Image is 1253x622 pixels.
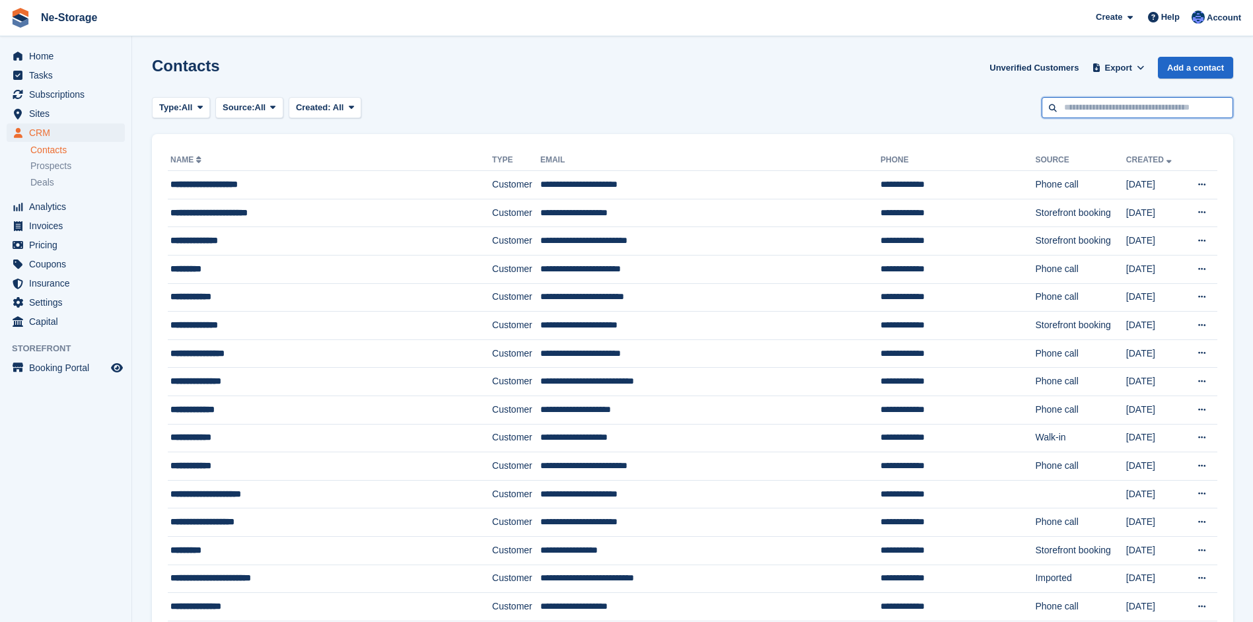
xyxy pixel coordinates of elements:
th: Email [540,150,880,171]
span: All [182,101,193,114]
span: All [255,101,266,114]
span: Pricing [29,236,108,254]
a: Preview store [109,360,125,376]
span: Capital [29,312,108,331]
td: [DATE] [1126,508,1184,537]
td: [DATE] [1126,452,1184,481]
span: Prospects [30,160,71,172]
td: Storefront booking [1035,199,1126,227]
td: [DATE] [1126,368,1184,396]
img: stora-icon-8386f47178a22dfd0bd8f6a31ec36ba5ce8667c1dd55bd0f319d3a0aa187defe.svg [11,8,30,28]
td: Phone call [1035,508,1126,537]
a: Contacts [30,144,125,156]
a: Created [1126,155,1174,164]
a: Unverified Customers [984,57,1084,79]
span: CRM [29,123,108,142]
span: Create [1096,11,1122,24]
th: Source [1035,150,1126,171]
td: [DATE] [1126,312,1184,340]
span: Account [1207,11,1241,24]
td: [DATE] [1126,593,1184,621]
span: Source: [223,101,254,114]
td: [DATE] [1126,283,1184,312]
td: Phone call [1035,255,1126,283]
span: Storefront [12,342,131,355]
a: menu [7,104,125,123]
td: [DATE] [1126,227,1184,256]
span: Insurance [29,274,108,293]
span: Home [29,47,108,65]
td: Storefront booking [1035,227,1126,256]
a: Deals [30,176,125,190]
td: Customer [492,396,540,424]
a: menu [7,123,125,142]
a: menu [7,66,125,85]
th: Type [492,150,540,171]
a: menu [7,85,125,104]
td: [DATE] [1126,424,1184,452]
span: All [333,102,344,112]
a: menu [7,293,125,312]
a: menu [7,197,125,216]
td: Storefront booking [1035,312,1126,340]
a: Name [170,155,204,164]
h1: Contacts [152,57,220,75]
td: Customer [492,171,540,199]
a: menu [7,274,125,293]
a: menu [7,217,125,235]
a: menu [7,359,125,377]
a: Ne-Storage [36,7,102,28]
td: [DATE] [1126,171,1184,199]
td: Storefront booking [1035,536,1126,565]
a: Prospects [30,159,125,173]
td: [DATE] [1126,199,1184,227]
a: menu [7,255,125,273]
td: Customer [492,536,540,565]
td: Customer [492,565,540,593]
span: Tasks [29,66,108,85]
td: Customer [492,424,540,452]
td: Customer [492,312,540,340]
span: Coupons [29,255,108,273]
td: Phone call [1035,339,1126,368]
a: Add a contact [1158,57,1233,79]
span: Created: [296,102,331,112]
td: Customer [492,255,540,283]
td: Imported [1035,565,1126,593]
button: Type: All [152,97,210,119]
td: [DATE] [1126,565,1184,593]
td: Phone call [1035,452,1126,481]
td: Customer [492,508,540,537]
td: Customer [492,368,540,396]
td: Phone call [1035,593,1126,621]
td: Customer [492,227,540,256]
span: Deals [30,176,54,189]
td: [DATE] [1126,480,1184,508]
img: Karol Carter [1192,11,1205,24]
span: Analytics [29,197,108,216]
a: menu [7,236,125,254]
span: Help [1161,11,1180,24]
td: [DATE] [1126,339,1184,368]
td: Customer [492,339,540,368]
span: Invoices [29,217,108,235]
td: Phone call [1035,171,1126,199]
span: Settings [29,293,108,312]
td: Walk-in [1035,424,1126,452]
a: menu [7,312,125,331]
td: Phone call [1035,283,1126,312]
td: Customer [492,199,540,227]
td: Customer [492,452,540,481]
button: Created: All [289,97,361,119]
button: Export [1089,57,1147,79]
button: Source: All [215,97,283,119]
td: [DATE] [1126,255,1184,283]
td: Customer [492,283,540,312]
span: Booking Portal [29,359,108,377]
td: Customer [492,593,540,621]
td: Phone call [1035,368,1126,396]
td: [DATE] [1126,396,1184,424]
td: [DATE] [1126,536,1184,565]
a: menu [7,47,125,65]
td: Customer [492,480,540,508]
